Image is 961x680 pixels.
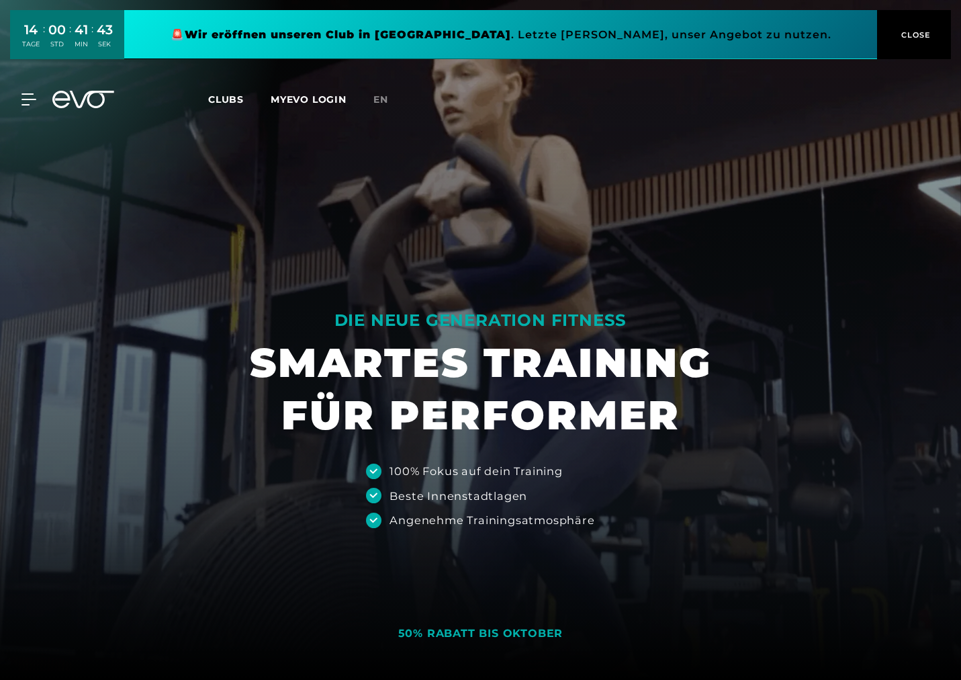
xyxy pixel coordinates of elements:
[373,92,404,108] a: en
[898,29,931,41] span: CLOSE
[22,40,40,49] div: TAGE
[877,10,951,59] button: CLOSE
[69,22,71,57] div: :
[250,310,712,331] div: DIE NEUE GENERATION FITNESS
[250,337,712,441] h1: SMARTES TRAINING FÜR PERFORMER
[390,488,527,504] div: Beste Innenstadtlagen
[373,93,388,105] span: en
[271,93,347,105] a: MYEVO LOGIN
[390,512,594,528] div: Angenehme Trainingsatmosphäre
[97,40,113,49] div: SEK
[48,40,66,49] div: STD
[91,22,93,57] div: :
[75,20,88,40] div: 41
[22,20,40,40] div: 14
[390,463,562,479] div: 100% Fokus auf dein Training
[48,20,66,40] div: 00
[75,40,88,49] div: MIN
[398,627,563,641] div: 50% RABATT BIS OKTOBER
[43,22,45,57] div: :
[208,93,271,105] a: Clubs
[208,93,244,105] span: Clubs
[97,20,113,40] div: 43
